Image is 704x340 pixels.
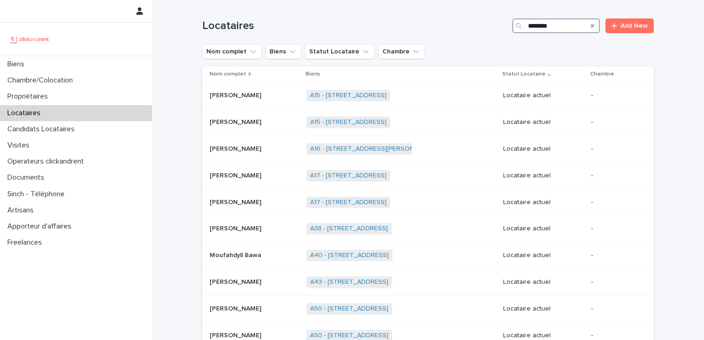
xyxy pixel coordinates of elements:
p: Visites [4,141,37,150]
p: Sinch - Téléphone [4,190,72,199]
p: Freelances [4,238,49,247]
p: Apporteur d'affaires [4,222,79,231]
p: - [591,252,639,259]
button: Nom complet [202,44,262,59]
p: [PERSON_NAME] [210,90,263,100]
a: A50 - [STREET_ADDRESS] [310,305,388,313]
a: A17 - [STREET_ADDRESS] [310,172,387,180]
p: Locataires [4,109,48,117]
p: Chambre [590,69,614,79]
a: A43 - [STREET_ADDRESS] [310,278,388,286]
p: Locataire actuel [503,199,584,206]
p: Biens [4,60,32,69]
button: Biens [265,44,301,59]
p: Locataire actuel [503,92,584,100]
p: - [591,332,639,340]
p: Candidats Locataires [4,125,82,134]
p: [PERSON_NAME] [210,276,263,286]
tr: [PERSON_NAME][PERSON_NAME] A17 - [STREET_ADDRESS] Locataire actuel- [202,162,654,189]
a: A16 - [STREET_ADDRESS][PERSON_NAME] [310,145,437,153]
p: [PERSON_NAME] [210,223,263,233]
p: [PERSON_NAME] [210,303,263,313]
a: A40 - [STREET_ADDRESS] [310,252,389,259]
p: Nom complet [210,69,246,79]
span: Add New [621,23,648,29]
p: Documents [4,173,52,182]
a: A17 - [STREET_ADDRESS] [310,199,387,206]
p: Propriétaires [4,92,55,101]
tr: [PERSON_NAME][PERSON_NAME] A15 - [STREET_ADDRESS] Locataire actuel- [202,109,654,136]
p: Locataire actuel [503,225,584,233]
p: Locataire actuel [503,172,584,180]
p: [PERSON_NAME] [210,170,263,180]
p: [PERSON_NAME] [210,143,263,153]
tr: [PERSON_NAME][PERSON_NAME] A17 - [STREET_ADDRESS] Locataire actuel- [202,189,654,216]
a: Add New [605,18,654,33]
p: [PERSON_NAME] [210,197,263,206]
p: Operateurs clickandrent [4,157,91,166]
p: - [591,225,639,233]
a: A15 - [STREET_ADDRESS] [310,92,387,100]
a: A38 - [STREET_ADDRESS] [310,225,388,233]
button: Chambre [378,44,425,59]
h1: Locataires [202,19,509,33]
tr: [PERSON_NAME][PERSON_NAME] A50 - [STREET_ADDRESS] Locataire actuel- [202,295,654,322]
p: - [591,92,639,100]
p: Moufahdyll Bawa [210,250,263,259]
p: Locataire actuel [503,145,584,153]
tr: [PERSON_NAME][PERSON_NAME] A16 - [STREET_ADDRESS][PERSON_NAME] Locataire actuel- [202,135,654,162]
p: Locataire actuel [503,332,584,340]
img: UCB0brd3T0yccxBKYDjQ [7,30,52,48]
p: - [591,118,639,126]
p: Locataire actuel [503,278,584,286]
p: Statut Locataire [502,69,546,79]
a: A50 - [STREET_ADDRESS] [310,332,388,340]
p: Chambre/Colocation [4,76,80,85]
input: Search [512,18,600,33]
p: - [591,305,639,313]
p: - [591,199,639,206]
tr: Moufahdyll BawaMoufahdyll Bawa A40 - [STREET_ADDRESS] Locataire actuel- [202,242,654,269]
p: [PERSON_NAME] [210,330,263,340]
p: Locataire actuel [503,252,584,259]
p: Locataire actuel [503,305,584,313]
p: [PERSON_NAME] [210,117,263,126]
p: Biens [305,69,320,79]
p: Locataire actuel [503,118,584,126]
p: - [591,145,639,153]
tr: [PERSON_NAME][PERSON_NAME] A43 - [STREET_ADDRESS] Locataire actuel- [202,269,654,295]
tr: [PERSON_NAME][PERSON_NAME] A38 - [STREET_ADDRESS] Locataire actuel- [202,216,654,242]
p: - [591,172,639,180]
a: A15 - [STREET_ADDRESS] [310,118,387,126]
tr: [PERSON_NAME][PERSON_NAME] A15 - [STREET_ADDRESS] Locataire actuel- [202,82,654,109]
button: Statut Locataire [305,44,375,59]
p: - [591,278,639,286]
p: Artisans [4,206,41,215]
